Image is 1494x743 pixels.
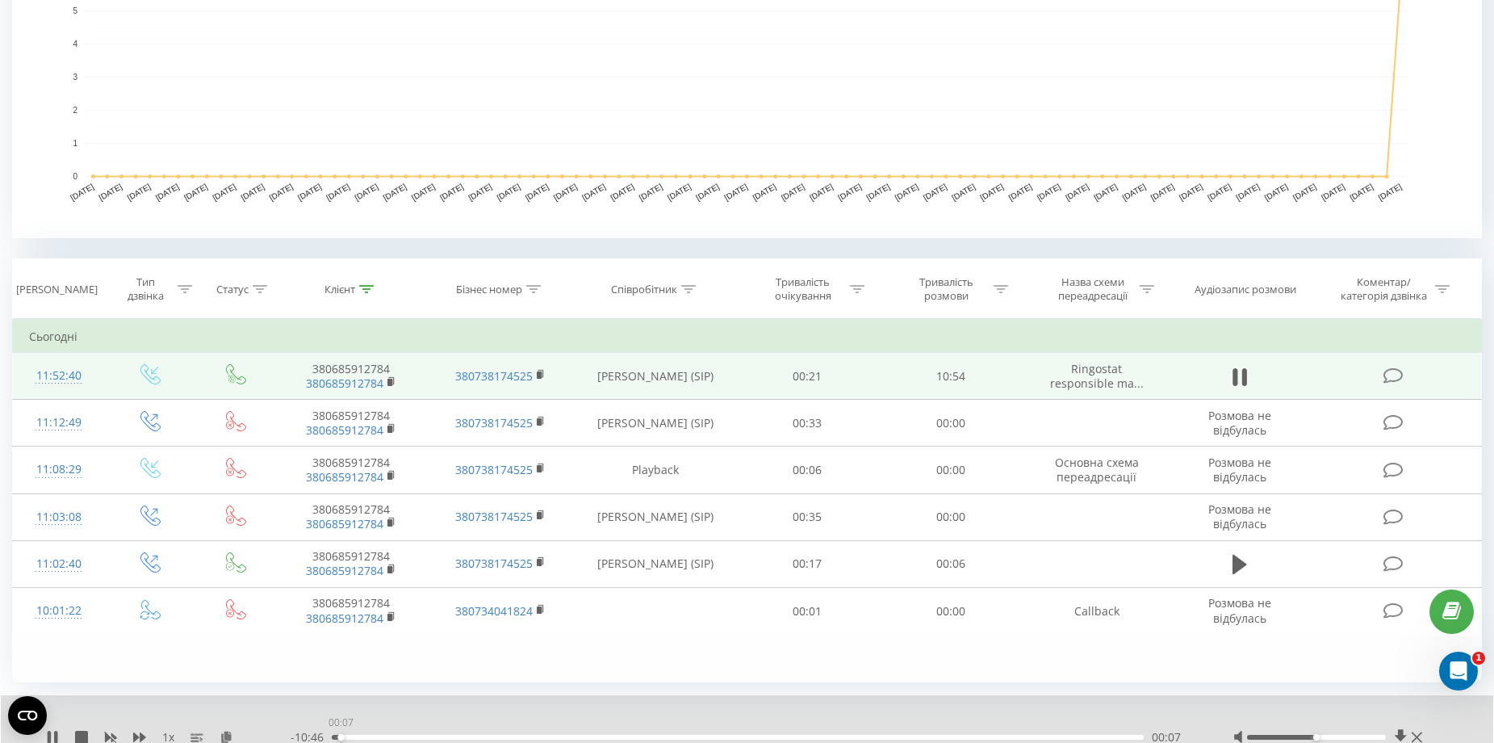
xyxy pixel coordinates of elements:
text: 4 [73,40,77,48]
span: 1 [1472,652,1485,665]
td: Callback [1022,588,1171,635]
text: 5 [73,6,77,15]
text: [DATE] [1348,182,1375,202]
span: Розмова не відбулась [1208,455,1271,485]
a: 380738174525 [455,462,533,477]
text: [DATE] [865,182,892,202]
span: Ringostat responsible ma... [1050,361,1144,391]
text: 2 [73,106,77,115]
span: Розмова не відбулась [1208,408,1271,438]
a: 380685912784 [306,516,383,531]
text: [DATE] [1149,182,1176,202]
a: 380734041824 [455,603,533,619]
div: Статус [216,283,249,296]
text: [DATE] [722,182,749,202]
a: 380685912784 [306,376,383,391]
div: Accessibility label [338,734,345,741]
text: [DATE] [1178,182,1204,202]
span: Розмова не відбулась [1208,595,1271,625]
text: [DATE] [1377,182,1404,202]
div: Аудіозапис розмови [1195,283,1296,296]
text: [DATE] [1291,182,1318,202]
a: 380738174525 [455,368,533,384]
td: 380685912784 [276,540,425,587]
td: 00:01 [735,588,879,635]
td: 380685912784 [276,447,425,493]
td: 00:00 [879,400,1023,447]
td: 380685912784 [276,353,425,400]
text: [DATE] [751,182,778,202]
td: 00:21 [735,353,879,400]
td: [PERSON_NAME] (SIP) [575,540,735,587]
td: 00:06 [735,447,879,493]
text: [DATE] [1064,182,1090,202]
a: 380738174525 [455,556,533,571]
td: 10:54 [879,353,1023,400]
text: [DATE] [324,182,351,202]
td: 00:35 [735,493,879,540]
text: [DATE] [1092,182,1119,202]
div: 10:01:22 [29,595,88,627]
div: Бізнес номер [456,283,522,296]
div: Тривалість розмови [903,275,990,303]
text: [DATE] [382,182,408,202]
text: 3 [73,73,77,82]
text: [DATE] [1206,182,1232,202]
text: [DATE] [240,182,266,202]
text: [DATE] [154,182,181,202]
div: 11:02:40 [29,548,88,580]
td: 00:00 [879,588,1023,635]
text: [DATE] [98,182,124,202]
td: Сьогодні [13,321,1482,353]
a: 380685912784 [306,422,383,438]
text: [DATE] [780,182,806,202]
a: 380685912784 [306,469,383,485]
div: Коментар/категорія дзвінка [1337,275,1431,303]
text: [DATE] [126,182,153,202]
div: 11:03:08 [29,502,88,533]
text: [DATE] [354,182,380,202]
iframe: Intercom live chat [1439,652,1478,691]
text: [DATE] [1121,182,1148,202]
div: Назва схеми переадресації [1049,275,1136,303]
text: [DATE] [1263,182,1290,202]
text: [DATE] [1036,182,1062,202]
text: [DATE] [638,182,664,202]
td: 380685912784 [276,588,425,635]
div: Accessibility label [1313,734,1320,741]
text: [DATE] [808,182,835,202]
text: [DATE] [1320,182,1346,202]
text: [DATE] [666,182,693,202]
text: [DATE] [1007,182,1034,202]
text: [DATE] [496,182,522,202]
td: 00:33 [735,400,879,447]
text: 0 [73,172,77,181]
text: [DATE] [950,182,977,202]
text: [DATE] [1235,182,1262,202]
text: [DATE] [467,182,493,202]
text: [DATE] [69,182,95,202]
a: 380738174525 [455,509,533,524]
div: Співробітник [611,283,677,296]
button: Open CMP widget [8,696,47,735]
a: 380685912784 [306,611,383,626]
td: 00:17 [735,540,879,587]
text: [DATE] [922,182,948,202]
text: [DATE] [694,182,721,202]
div: [PERSON_NAME] [16,283,98,296]
text: [DATE] [552,182,579,202]
div: 11:08:29 [29,454,88,485]
div: Тривалість очікування [760,275,846,303]
text: [DATE] [524,182,550,202]
div: Тип дзвінка [119,275,174,303]
text: [DATE] [268,182,295,202]
text: [DATE] [211,182,237,202]
div: 11:12:49 [29,407,88,439]
text: [DATE] [893,182,920,202]
text: [DATE] [182,182,209,202]
text: 1 [73,139,77,148]
td: [PERSON_NAME] (SIP) [575,400,735,447]
td: 380685912784 [276,493,425,540]
text: [DATE] [609,182,636,202]
a: 380685912784 [306,563,383,578]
